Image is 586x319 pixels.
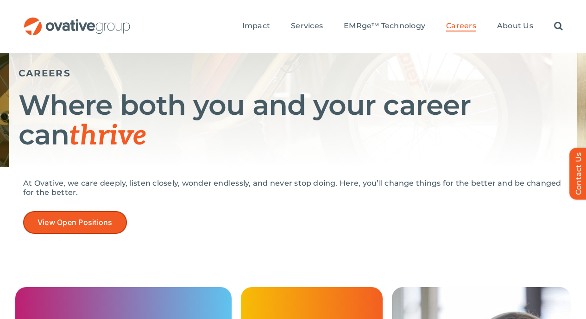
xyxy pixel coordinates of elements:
a: Search [554,21,563,31]
a: Impact [242,21,270,31]
h5: CAREERS [19,68,567,79]
a: OG_Full_horizontal_RGB [23,16,131,25]
span: View Open Positions [38,218,113,227]
a: Services [291,21,323,31]
span: thrive [69,119,146,153]
p: At Ovative, we care deeply, listen closely, wonder endlessly, and never stop doing. Here, you’ll ... [23,179,563,197]
h1: Where both you and your career can [19,90,567,151]
a: About Us [497,21,533,31]
a: EMRge™ Technology [344,21,425,31]
a: View Open Positions [23,211,127,234]
a: Careers [446,21,476,31]
nav: Menu [242,12,563,41]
